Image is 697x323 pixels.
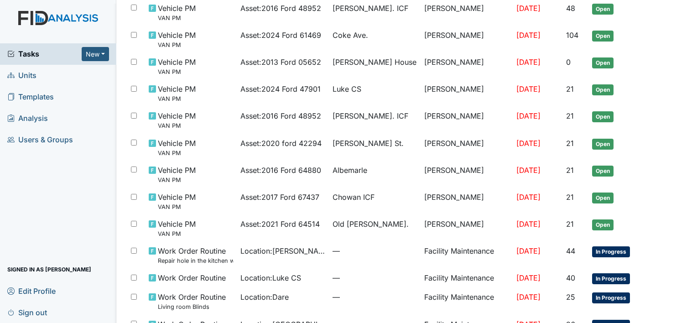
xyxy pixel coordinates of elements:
[7,111,48,125] span: Analysis
[421,26,513,53] td: [PERSON_NAME]
[516,111,541,120] span: [DATE]
[333,138,404,149] span: [PERSON_NAME] St.
[158,165,196,184] span: Vehicle PM VAN PM
[421,215,513,242] td: [PERSON_NAME]
[240,57,321,68] span: Asset : 2013 Ford 05652
[240,219,320,229] span: Asset : 2021 Ford 64514
[592,57,614,68] span: Open
[158,94,196,103] small: VAN PM
[158,203,196,211] small: VAN PM
[333,292,417,302] span: —
[421,242,513,269] td: Facility Maintenance
[592,111,614,122] span: Open
[240,110,321,121] span: Asset : 2016 Ford 48952
[592,84,614,95] span: Open
[158,3,196,22] span: Vehicle PM VAN PM
[333,245,417,256] span: —
[516,193,541,202] span: [DATE]
[592,193,614,203] span: Open
[421,269,513,288] td: Facility Maintenance
[566,57,571,67] span: 0
[82,47,109,61] button: New
[240,245,325,256] span: Location : [PERSON_NAME]. ICF
[333,3,408,14] span: [PERSON_NAME]. ICF
[7,68,36,83] span: Units
[240,3,321,14] span: Asset : 2016 Ford 48952
[566,246,575,255] span: 44
[421,107,513,134] td: [PERSON_NAME]
[7,133,73,147] span: Users & Groups
[158,292,226,311] span: Work Order Routine Living room Blinds
[592,219,614,230] span: Open
[240,272,301,283] span: Location : Luke CS
[592,31,614,42] span: Open
[333,110,408,121] span: [PERSON_NAME]. ICF
[158,68,196,76] small: VAN PM
[7,262,91,276] span: Signed in as [PERSON_NAME]
[158,176,196,184] small: VAN PM
[566,4,575,13] span: 48
[158,41,196,49] small: VAN PM
[158,219,196,238] span: Vehicle PM VAN PM
[158,256,234,265] small: Repair hole in the kitchen wall.
[158,121,196,130] small: VAN PM
[592,139,614,150] span: Open
[158,57,196,76] span: Vehicle PM VAN PM
[566,31,578,40] span: 104
[421,134,513,161] td: [PERSON_NAME]
[592,292,630,303] span: In Progress
[158,302,226,311] small: Living room Blinds
[333,30,368,41] span: Coke Ave.
[516,166,541,175] span: [DATE]
[158,30,196,49] span: Vehicle PM VAN PM
[516,31,541,40] span: [DATE]
[158,14,196,22] small: VAN PM
[333,272,417,283] span: —
[421,288,513,315] td: Facility Maintenance
[421,80,513,107] td: [PERSON_NAME]
[158,110,196,130] span: Vehicle PM VAN PM
[516,4,541,13] span: [DATE]
[421,161,513,188] td: [PERSON_NAME]
[158,138,196,157] span: Vehicle PM VAN PM
[592,166,614,177] span: Open
[240,192,319,203] span: Asset : 2017 Ford 67437
[7,284,56,298] span: Edit Profile
[158,272,226,283] span: Work Order Routine
[240,83,321,94] span: Asset : 2024 Ford 47901
[158,149,196,157] small: VAN PM
[333,57,416,68] span: [PERSON_NAME] House
[566,166,574,175] span: 21
[516,246,541,255] span: [DATE]
[240,138,322,149] span: Asset : 2020 ford 42294
[566,219,574,229] span: 21
[240,165,321,176] span: Asset : 2016 Ford 64880
[516,139,541,148] span: [DATE]
[158,245,234,265] span: Work Order Routine Repair hole in the kitchen wall.
[592,273,630,284] span: In Progress
[158,192,196,211] span: Vehicle PM VAN PM
[240,30,321,41] span: Asset : 2024 Ford 61469
[333,83,361,94] span: Luke CS
[566,193,574,202] span: 21
[592,246,630,257] span: In Progress
[7,48,82,59] a: Tasks
[421,53,513,80] td: [PERSON_NAME]
[516,84,541,94] span: [DATE]
[7,90,54,104] span: Templates
[516,57,541,67] span: [DATE]
[566,84,574,94] span: 21
[566,111,574,120] span: 21
[333,219,409,229] span: Old [PERSON_NAME].
[333,192,375,203] span: Chowan ICF
[158,83,196,103] span: Vehicle PM VAN PM
[566,292,575,302] span: 25
[516,292,541,302] span: [DATE]
[333,165,367,176] span: Albemarle
[592,4,614,15] span: Open
[240,292,289,302] span: Location : Dare
[566,139,574,148] span: 21
[516,273,541,282] span: [DATE]
[7,305,47,319] span: Sign out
